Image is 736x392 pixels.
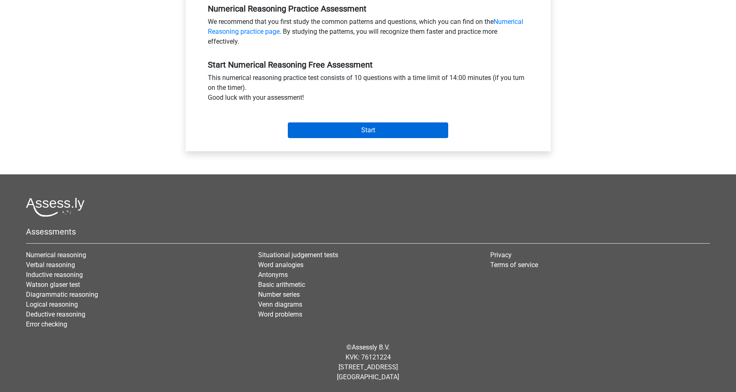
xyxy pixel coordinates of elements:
[20,336,716,389] div: © KVK: 76121224 [STREET_ADDRESS] [GEOGRAPHIC_DATA]
[288,122,448,138] input: Start
[490,251,512,259] a: Privacy
[258,261,303,269] a: Word analogies
[352,343,390,351] a: Assessly B.V.
[258,251,338,259] a: Situational judgement tests
[26,197,85,217] img: Assessly logo
[26,300,78,308] a: Logical reasoning
[202,73,535,106] div: This numerical reasoning practice test consists of 10 questions with a time limit of 14:00 minute...
[26,291,98,298] a: Diagrammatic reasoning
[208,4,529,14] h5: Numerical Reasoning Practice Assessment
[26,261,75,269] a: Verbal reasoning
[202,17,535,50] div: We recommend that you first study the common patterns and questions, which you can find on the . ...
[26,310,85,318] a: Deductive reasoning
[258,281,305,289] a: Basic arithmetic
[26,320,67,328] a: Error checking
[26,227,710,237] h5: Assessments
[258,271,288,279] a: Antonyms
[26,251,86,259] a: Numerical reasoning
[490,261,538,269] a: Terms of service
[26,271,83,279] a: Inductive reasoning
[258,300,302,308] a: Venn diagrams
[258,291,300,298] a: Number series
[258,310,302,318] a: Word problems
[26,281,80,289] a: Watson glaser test
[208,60,529,70] h5: Start Numerical Reasoning Free Assessment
